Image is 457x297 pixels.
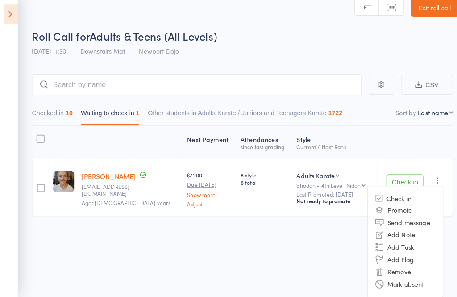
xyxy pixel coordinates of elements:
small: prentice_evans@hotmail.com [80,186,138,199]
button: Waiting to check in1 [79,109,137,129]
a: [PERSON_NAME] [80,174,133,183]
button: CSV [393,79,444,99]
span: 8 style [236,173,283,181]
img: image1617594800.png [52,173,73,194]
div: since last grading [236,147,283,153]
small: Last Promoted: [DATE] [291,193,365,199]
a: Exit roll call [403,4,449,22]
span: 8 total [236,181,283,188]
div: Nidan [339,184,353,190]
li: Send message [360,218,434,230]
li: Add Flag [360,254,434,266]
span: [DATE] 11:30 [31,51,65,60]
li: Promote [360,206,434,218]
input: Search by name [31,79,354,99]
div: Not ready to promote [291,199,365,206]
div: 1 [133,113,137,120]
span: Downstairs Mat [79,51,122,60]
div: Adults Karate [291,173,328,182]
span: Roll Call for [31,34,88,49]
li: Mark absent [360,278,434,290]
div: 10 [64,113,71,120]
div: 1722 [321,113,335,120]
li: Remove [360,266,434,278]
div: Current / Next Rank [291,147,365,153]
div: Style [287,134,369,157]
div: Shodan - 4th Level [291,184,365,190]
li: Add Note [360,230,434,242]
span: Newport Dojo [136,51,175,60]
span: Age: [DEMOGRAPHIC_DATA] years [80,201,167,208]
div: $71.00 [183,173,228,209]
button: Checked in10 [31,109,71,129]
div: Next Payment [180,134,232,157]
div: Atten­dances [232,134,287,157]
li: Check in [360,195,434,206]
a: Show more [183,193,228,199]
small: Due [DATE] [183,184,228,190]
a: Adjust [183,203,228,209]
button: Other students in Adults Karate / Juniors and Teenagers Karate1722 [145,109,335,129]
div: Last name [409,112,439,121]
span: Adults & Teens (All Levels) [88,34,212,49]
li: Add Task [360,242,434,254]
label: Sort by [387,112,407,121]
button: Check in [379,177,415,191]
